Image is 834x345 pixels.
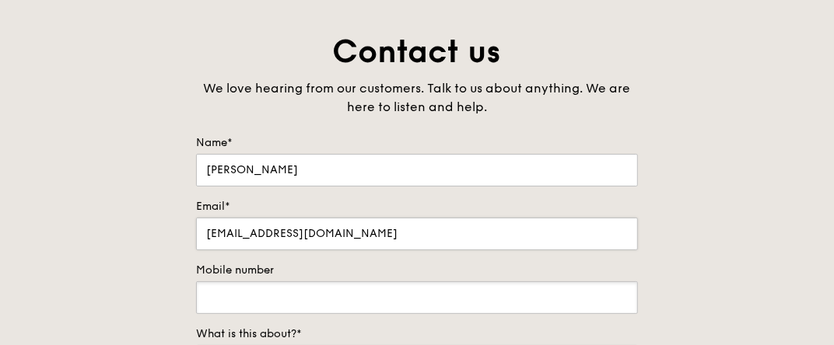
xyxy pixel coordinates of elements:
[196,326,638,342] label: What is this about?*
[196,31,638,73] h1: Contact us
[196,135,638,151] label: Name*
[196,79,638,117] div: We love hearing from our customers. Talk to us about anything. We are here to listen and help.
[196,199,638,214] label: Email*
[196,263,638,278] label: Mobile number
